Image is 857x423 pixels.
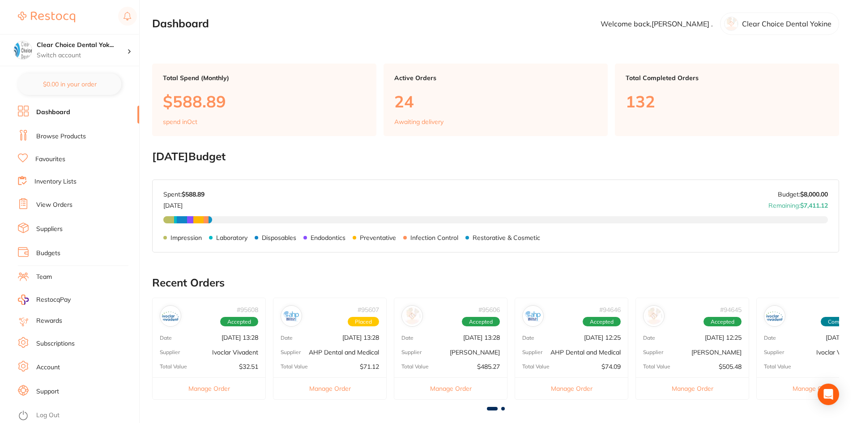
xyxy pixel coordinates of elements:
[524,308,541,325] img: AHP Dental and Medical
[522,349,542,355] p: Supplier
[216,234,247,241] p: Laboratory
[384,64,608,136] a: Active Orders24Awaiting delivery
[550,349,621,356] p: AHP Dental and Medical
[18,409,136,423] button: Log Out
[36,295,71,304] span: RestocqPay
[477,363,500,370] p: $485.27
[237,306,258,313] p: # 95608
[34,177,77,186] a: Inventory Lists
[401,363,429,370] p: Total Value
[36,316,62,325] a: Rewards
[281,349,301,355] p: Supplier
[643,335,655,341] p: Date
[742,20,831,28] p: Clear Choice Dental Yokine
[36,363,60,372] a: Account
[342,334,379,341] p: [DATE] 13:28
[360,363,379,370] p: $71.12
[160,335,172,341] p: Date
[800,190,828,198] strong: $8,000.00
[462,317,500,327] span: Accepted
[522,335,534,341] p: Date
[283,308,300,325] img: AHP Dental and Medical
[764,335,776,341] p: Date
[615,64,839,136] a: Total Completed Orders132
[222,334,258,341] p: [DATE] 13:28
[450,349,500,356] p: [PERSON_NAME]
[152,17,209,30] h2: Dashboard
[778,191,828,198] p: Budget:
[764,363,791,370] p: Total Value
[404,308,421,325] img: Henry Schein Halas
[36,225,63,234] a: Suppliers
[18,12,75,22] img: Restocq Logo
[691,349,742,356] p: [PERSON_NAME]
[18,295,71,305] a: RestocqPay
[601,20,713,28] p: Welcome back, [PERSON_NAME] .
[36,201,72,209] a: View Orders
[473,234,540,241] p: Restorative & Cosmetic
[515,377,628,399] button: Manage Order
[401,335,414,341] p: Date
[239,363,258,370] p: $32.51
[171,234,202,241] p: Impression
[160,349,180,355] p: Supplier
[182,190,205,198] strong: $588.89
[599,306,621,313] p: # 94646
[281,363,308,370] p: Total Value
[36,273,52,282] a: Team
[152,64,376,136] a: Total Spend (Monthly)$588.89spend inOct
[410,234,458,241] p: Infection Control
[719,363,742,370] p: $505.48
[463,334,500,341] p: [DATE] 13:28
[643,349,663,355] p: Supplier
[348,317,379,327] span: Placed
[394,74,597,81] p: Active Orders
[704,317,742,327] span: Accepted
[358,306,379,313] p: # 95607
[35,155,65,164] a: Favourites
[643,363,670,370] p: Total Value
[394,118,443,125] p: Awaiting delivery
[394,377,507,399] button: Manage Order
[818,384,839,405] div: Open Intercom Messenger
[37,41,127,50] h4: Clear Choice Dental Yokine
[220,317,258,327] span: Accepted
[800,201,828,209] strong: $7,411.12
[36,411,60,420] a: Log Out
[162,308,179,325] img: Ivoclar Vivadent
[360,234,396,241] p: Preventative
[768,198,828,209] p: Remaining:
[394,92,597,111] p: 24
[262,234,296,241] p: Disposables
[36,249,60,258] a: Budgets
[401,349,422,355] p: Supplier
[18,295,29,305] img: RestocqPay
[37,51,127,60] p: Switch account
[163,198,205,209] p: [DATE]
[14,41,32,59] img: Clear Choice Dental Yokine
[163,74,366,81] p: Total Spend (Monthly)
[163,191,205,198] p: Spent:
[153,377,265,399] button: Manage Order
[281,335,293,341] p: Date
[636,377,749,399] button: Manage Order
[273,377,386,399] button: Manage Order
[152,150,839,163] h2: [DATE] Budget
[311,234,345,241] p: Endodontics
[766,308,783,325] img: Ivoclar Vivadent
[163,118,197,125] p: spend in Oct
[601,363,621,370] p: $74.09
[36,132,86,141] a: Browse Products
[645,308,662,325] img: Henry Schein Halas
[478,306,500,313] p: # 95606
[309,349,379,356] p: AHP Dental and Medical
[36,387,59,396] a: Support
[720,306,742,313] p: # 94645
[152,277,839,289] h2: Recent Orders
[160,363,187,370] p: Total Value
[18,73,121,95] button: $0.00 in your order
[163,92,366,111] p: $588.89
[36,108,70,117] a: Dashboard
[626,92,828,111] p: 132
[584,334,621,341] p: [DATE] 12:25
